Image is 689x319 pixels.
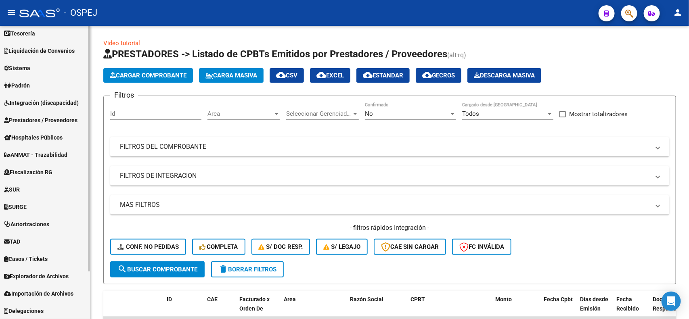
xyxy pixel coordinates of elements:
mat-icon: delete [218,264,228,274]
span: Completa [199,243,238,250]
button: CAE SIN CARGAR [374,239,446,255]
mat-icon: cloud_download [363,70,373,80]
a: Video tutorial [103,40,140,47]
span: Buscar Comprobante [117,266,197,273]
span: Doc Respaldatoria [653,296,689,312]
button: Conf. no pedidas [110,239,186,255]
mat-panel-title: MAS FILTROS [120,200,650,209]
span: Integración (discapacidad) [4,98,79,107]
span: S/ legajo [323,243,360,250]
span: SURGE [4,202,27,211]
button: Estandar [356,68,410,83]
span: ANMAT - Trazabilidad [4,150,67,159]
mat-icon: cloud_download [316,70,326,80]
span: FC Inválida [459,243,504,250]
mat-icon: cloud_download [276,70,286,80]
button: FC Inválida [452,239,511,255]
mat-icon: search [117,264,127,274]
button: Carga Masiva [199,68,264,83]
mat-expansion-panel-header: MAS FILTROS [110,195,669,215]
span: CAE [207,296,218,302]
span: Importación de Archivos [4,289,73,298]
span: Mostrar totalizadores [569,109,628,119]
span: Prestadores / Proveedores [4,116,77,125]
span: Fecha Cpbt [544,296,573,302]
span: Todos [462,110,479,117]
span: Borrar Filtros [218,266,276,273]
span: Sistema [4,64,30,73]
mat-icon: cloud_download [422,70,432,80]
button: CSV [270,68,304,83]
span: Seleccionar Gerenciador [286,110,352,117]
span: Carga Masiva [205,72,257,79]
span: TAD [4,237,20,246]
span: Razón Social [350,296,383,302]
span: Días desde Emisión [580,296,608,312]
span: Descarga Masiva [474,72,535,79]
span: Liquidación de Convenios [4,46,75,55]
span: S/ Doc Resp. [259,243,303,250]
span: Explorador de Archivos [4,272,69,281]
span: No [365,110,373,117]
span: SUR [4,185,20,194]
span: CPBT [410,296,425,302]
span: Casos / Tickets [4,254,48,263]
span: Area [207,110,273,117]
span: EXCEL [316,72,344,79]
mat-expansion-panel-header: FILTROS DE INTEGRACION [110,166,669,186]
span: (alt+q) [447,51,466,59]
span: Estandar [363,72,403,79]
span: Autorizaciones [4,220,49,229]
button: Descarga Masiva [467,68,541,83]
span: Monto [495,296,512,302]
mat-icon: person [673,8,683,17]
button: S/ legajo [316,239,368,255]
button: Buscar Comprobante [110,261,205,277]
app-download-masive: Descarga masiva de comprobantes (adjuntos) [467,68,541,83]
mat-icon: menu [6,8,16,17]
div: Open Intercom Messenger [662,292,681,311]
span: Tesorería [4,29,35,38]
span: Facturado x Orden De [239,296,270,312]
span: Delegaciones [4,306,44,315]
h3: Filtros [110,90,138,101]
span: PRESTADORES -> Listado de CPBTs Emitidos por Prestadores / Proveedores [103,48,447,60]
button: Gecros [416,68,461,83]
span: CSV [276,72,297,79]
h4: - filtros rápidos Integración - [110,223,669,232]
mat-panel-title: FILTROS DE INTEGRACION [120,171,650,180]
button: Completa [192,239,245,255]
span: Conf. no pedidas [117,243,179,250]
button: Borrar Filtros [211,261,284,277]
span: Area [284,296,296,302]
mat-expansion-panel-header: FILTROS DEL COMPROBANTE [110,137,669,156]
span: ID [167,296,172,302]
span: Hospitales Públicos [4,133,63,142]
span: CAE SIN CARGAR [381,243,439,250]
span: Padrón [4,81,30,90]
span: Gecros [422,72,455,79]
span: Cargar Comprobante [110,72,186,79]
button: Cargar Comprobante [103,68,193,83]
span: Fecha Recibido [616,296,639,312]
mat-panel-title: FILTROS DEL COMPROBANTE [120,142,650,151]
span: - OSPEJ [64,4,97,22]
button: EXCEL [310,68,350,83]
span: Fiscalización RG [4,168,52,177]
button: S/ Doc Resp. [251,239,310,255]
